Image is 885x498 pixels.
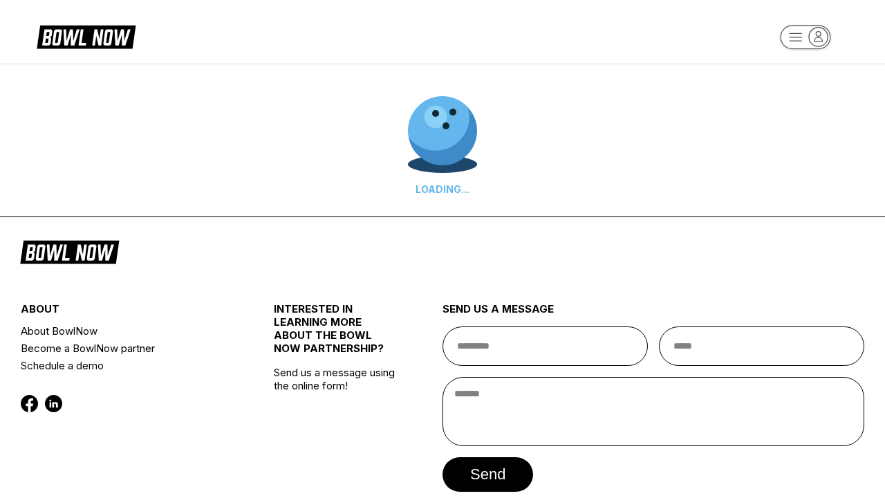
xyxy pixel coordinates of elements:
[408,183,477,195] div: LOADING...
[274,302,400,366] div: INTERESTED IN LEARNING MORE ABOUT THE BOWL NOW PARTNERSHIP?
[442,457,533,492] button: send
[21,322,232,340] a: About BowlNow
[21,357,232,374] a: Schedule a demo
[21,340,232,357] a: Become a BowlNow partner
[442,302,864,326] div: send us a message
[21,302,232,322] div: about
